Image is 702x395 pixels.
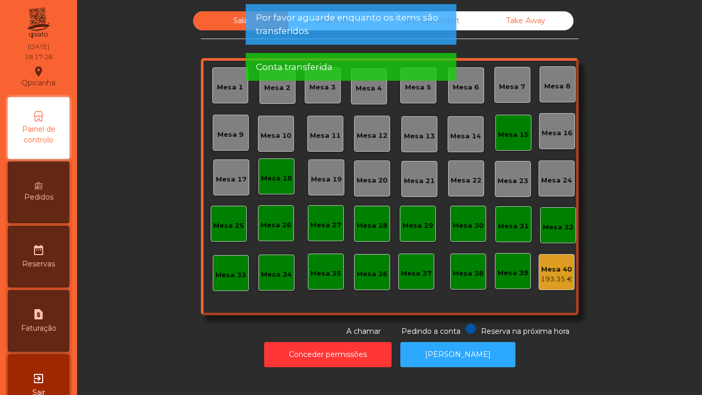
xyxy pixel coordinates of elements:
[498,130,529,140] div: Mesa 15
[481,327,569,336] span: Reserva na próxima hora
[32,244,45,256] i: date_range
[261,220,291,230] div: Mesa 26
[22,259,55,270] span: Reservas
[400,342,515,367] button: [PERSON_NAME]
[217,82,243,93] div: Mesa 1
[193,11,288,30] div: Sala
[310,268,341,279] div: Mesa 35
[256,61,332,74] span: Conta transferida
[401,268,432,279] div: Mesa 37
[32,372,45,385] i: exit_to_app
[215,270,246,280] div: Mesa 33
[544,81,570,92] div: Mesa 8
[261,270,292,280] div: Mesa 34
[22,64,56,89] div: Qpicanha
[450,131,481,141] div: Mesa 14
[542,128,572,138] div: Mesa 16
[26,5,51,41] img: qpiato
[453,221,484,231] div: Mesa 30
[453,268,484,279] div: Mesa 38
[310,220,341,230] div: Mesa 27
[256,11,446,37] span: Por favor aguarde enquanto os items são transferidos
[478,11,574,30] div: Take Away
[404,176,435,186] div: Mesa 21
[499,82,525,92] div: Mesa 7
[541,274,572,284] div: 193.35 €
[357,131,387,141] div: Mesa 12
[264,342,392,367] button: Conceder permissões
[21,323,57,334] span: Faturação
[357,269,387,279] div: Mesa 36
[261,173,292,184] div: Mesa 18
[357,175,387,186] div: Mesa 20
[310,131,341,141] div: Mesa 11
[25,52,52,62] div: 18:17:28
[213,221,244,231] div: Mesa 25
[10,124,67,146] span: Painel de controlo
[497,176,528,186] div: Mesa 23
[216,174,247,185] div: Mesa 17
[217,130,244,140] div: Mesa 9
[497,268,528,278] div: Mesa 39
[24,192,53,203] span: Pedidos
[541,264,572,275] div: Mesa 40
[451,175,482,186] div: Mesa 22
[357,221,387,231] div: Mesa 28
[402,221,433,231] div: Mesa 29
[541,175,572,186] div: Mesa 24
[346,327,381,336] span: A chamar
[261,131,291,141] div: Mesa 10
[453,82,479,93] div: Mesa 6
[311,174,342,185] div: Mesa 19
[401,327,460,336] span: Pedindo a conta
[32,65,45,78] i: location_on
[498,221,529,231] div: Mesa 31
[28,42,49,51] div: [DATE]
[32,308,45,320] i: request_page
[404,131,435,141] div: Mesa 13
[543,222,574,232] div: Mesa 32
